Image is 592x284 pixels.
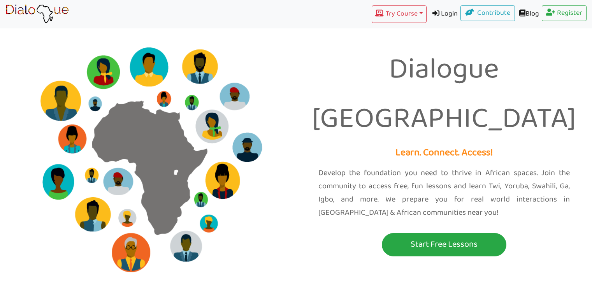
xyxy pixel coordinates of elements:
[302,46,587,145] p: Dialogue [GEOGRAPHIC_DATA]
[382,233,506,256] button: Start Free Lessons
[302,233,587,256] a: Start Free Lessons
[302,145,587,161] p: Learn. Connect. Access!
[515,5,542,23] a: Blog
[460,5,515,21] a: Contribute
[427,5,461,23] a: Login
[384,237,504,252] p: Start Free Lessons
[542,5,587,21] a: Register
[5,4,69,24] img: learn African language platform app
[318,167,570,219] p: Develop the foundation you need to thrive in African spaces. Join the community to access free, f...
[372,5,426,23] button: Try Course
